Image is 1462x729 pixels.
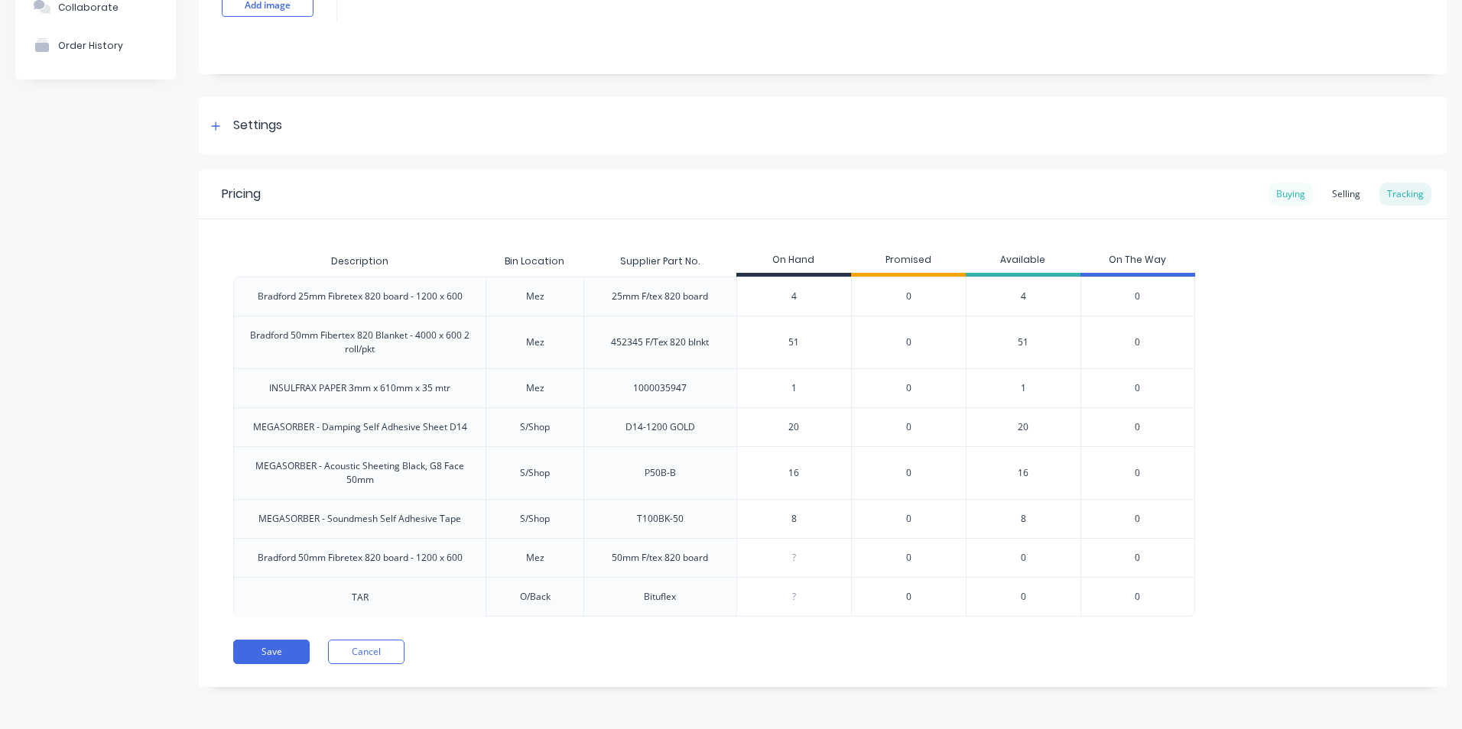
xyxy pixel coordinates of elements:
[258,551,463,565] div: Bradford 50mm Fibretex 820 board - 1200 x 600
[906,512,911,526] span: 0
[58,40,123,51] div: Order History
[611,335,709,349] div: 452345 F/Tex 820 blnkt
[966,368,1080,407] div: 1
[851,246,966,277] div: Promised
[58,2,119,13] div: Collaborate
[966,577,1080,617] div: 0
[1135,335,1140,349] span: 0
[644,590,676,604] div: Bituflex
[966,499,1080,538] div: 8
[966,277,1080,316] div: 4
[1080,246,1195,277] div: On The Way
[258,290,463,303] div: Bradford 25mm Fibretex 820 board - 1200 x 600
[253,420,467,434] div: MEGASORBER - Damping Self Adhesive Sheet D14
[737,454,851,492] div: 16
[966,538,1080,577] div: 0
[1135,512,1140,526] span: 0
[352,591,369,604] div: TAR
[736,246,851,277] div: On Hand
[737,408,851,446] div: 20
[645,466,676,480] div: P50B-B
[612,551,708,565] div: 50mm F/tex 820 board
[608,242,712,280] div: Supplier Part No.
[966,246,1080,277] div: Available
[526,551,544,565] div: Mez
[1135,420,1140,434] span: 0
[1379,183,1431,206] div: Tracking
[258,512,461,526] div: MEGASORBER - Soundmesh Self Adhesive Tape
[233,116,282,135] div: Settings
[1135,466,1140,480] span: 0
[526,335,544,349] div: Mez
[1135,590,1140,604] span: 0
[966,316,1080,368] div: 51
[737,369,851,407] div: 1
[520,512,550,526] div: S/Shop
[15,26,176,64] button: Order History
[737,578,851,616] div: ?
[526,381,544,395] div: Mez
[737,323,851,361] div: 51
[612,290,708,303] div: 25mm F/tex 820 board
[492,242,577,280] div: Bin Location
[246,459,473,487] div: MEGASORBER - Acoustic Sheeting Black, G8 Face 50mm
[906,335,911,349] span: 0
[637,512,684,526] div: T100BK-50
[737,539,851,577] div: ?
[737,500,851,538] div: 8
[1324,183,1368,206] div: Selling
[1135,551,1140,565] span: 0
[906,551,911,565] span: 0
[269,381,450,395] div: INSULFRAX PAPER 3mm x 610mm x 35 mtr
[520,420,550,434] div: S/Shop
[246,329,473,356] div: Bradford 50mm Fibertex 820 Blanket - 4000 x 600 2 roll/pkt
[906,420,911,434] span: 0
[1269,183,1313,206] div: Buying
[1135,381,1140,395] span: 0
[319,242,401,280] div: Description
[520,466,550,480] div: S/Shop
[1135,290,1140,303] span: 0
[233,640,310,664] button: Save
[906,290,911,303] span: 0
[966,446,1080,499] div: 16
[906,466,911,480] span: 0
[737,277,851,316] div: 4
[906,590,911,604] span: 0
[906,381,911,395] span: 0
[520,590,551,604] div: O/Back
[222,185,261,203] div: Pricing
[966,407,1080,446] div: 20
[526,290,544,303] div: Mez
[633,381,687,395] div: 1000035947
[328,640,404,664] button: Cancel
[625,420,695,434] div: D14-1200 GOLD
